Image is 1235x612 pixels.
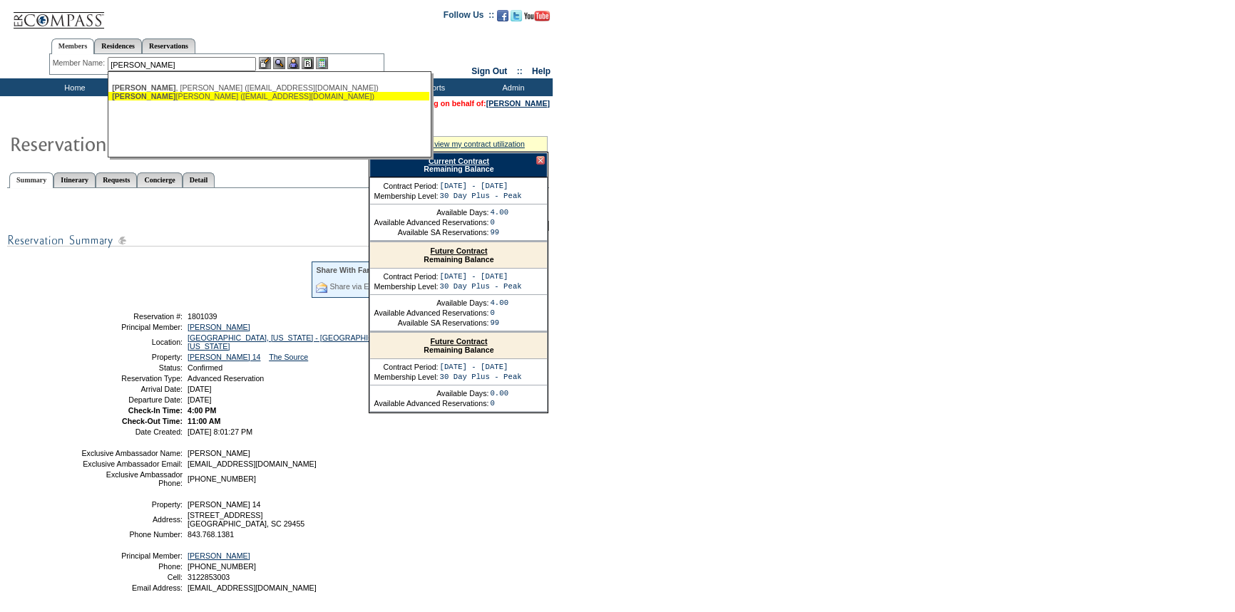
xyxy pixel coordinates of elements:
[81,551,183,560] td: Principal Member:
[431,247,488,255] a: Future Contract
[374,308,488,317] td: Available Advanced Reservations:
[81,323,183,331] td: Principal Member:
[122,417,183,425] strong: Check-Out Time:
[7,212,549,232] div: Reservation Action:
[440,373,522,381] td: 30 Day Plus - Peak
[440,192,522,200] td: 30 Day Plus - Peak
[81,353,183,361] td: Property:
[53,57,108,69] div: Member Name:
[374,399,488,408] td: Available Advanced Reservations:
[374,182,438,190] td: Contract Period:
[471,78,553,96] td: Admin
[96,172,137,187] a: Requests
[486,99,550,108] a: [PERSON_NAME]
[370,242,547,269] div: Remaining Balance
[490,228,508,237] td: 99
[188,474,256,483] span: [PHONE_NUMBER]
[188,363,222,372] span: Confirmed
[369,152,548,177] div: Remaining Balance
[444,9,494,26] td: Follow Us ::
[128,406,183,415] strong: Check-In Time:
[81,573,183,581] td: Cell:
[497,10,508,21] img: Become our fan on Facebook
[532,66,550,76] a: Help
[112,83,426,92] div: , [PERSON_NAME] ([EMAIL_ADDRESS][DOMAIN_NAME])
[269,353,308,361] a: The Source
[81,584,183,592] td: Email Address:
[316,266,427,274] div: Share With Family and Friends
[497,14,508,23] a: Become our fan on Facebook
[81,500,183,509] td: Property:
[112,92,426,100] div: [PERSON_NAME] ([EMAIL_ADDRESS][DOMAIN_NAME])
[81,530,183,539] td: Phone Number:
[94,38,142,53] a: Residences
[188,530,234,539] span: 843.768.1381
[374,208,488,217] td: Available Days:
[188,406,216,415] span: 4:00 PM
[374,389,488,398] td: Available Days:
[428,140,525,148] a: » view my contract utilization
[259,57,271,69] img: b_edit.gif
[188,573,230,581] span: 3122853003
[188,460,317,468] span: [EMAIL_ADDRESS][DOMAIN_NAME]
[9,129,294,157] img: Reservaton Summary
[81,395,183,404] td: Departure Date:
[137,172,182,187] a: Concierge
[517,66,523,76] span: ::
[302,57,314,69] img: Reservations
[490,218,508,227] td: 0
[112,83,175,92] span: [PERSON_NAME]
[81,374,183,383] td: Reservation Type:
[316,57,328,69] img: b_calculator.gif
[188,385,212,393] span: [DATE]
[81,460,183,468] td: Exclusive Ambassador Email:
[188,551,250,560] a: [PERSON_NAME]
[524,14,550,23] a: Subscribe to our YouTube Channel
[81,427,183,436] td: Date Created:
[188,374,264,383] span: Advanced Reservation
[81,363,183,372] td: Status:
[81,470,183,487] td: Exclusive Ambassador Phone:
[490,208,508,217] td: 4.00
[188,584,317,592] span: [EMAIL_ADDRESS][DOMAIN_NAME]
[188,427,252,436] span: [DATE] 8:01:27 PM
[511,10,522,21] img: Follow us on Twitter
[440,272,522,281] td: [DATE] - [DATE]
[188,562,256,571] span: [PHONE_NUMBER]
[440,282,522,291] td: 30 Day Plus - Peak
[188,312,217,321] span: 1801039
[188,449,250,457] span: [PERSON_NAME]
[81,385,183,393] td: Arrival Date:
[471,66,507,76] a: Sign Out
[32,78,114,96] td: Home
[431,337,488,346] a: Future Contract
[51,38,95,54] a: Members
[490,399,508,408] td: 0
[374,373,438,381] td: Membership Level:
[440,182,522,190] td: [DATE] - [DATE]
[374,299,488,307] td: Available Days:
[9,172,53,188] a: Summary
[81,312,183,321] td: Reservation #:
[374,318,488,327] td: Available SA Reservations:
[287,57,299,69] img: Impersonate
[81,511,183,528] td: Address:
[188,323,250,331] a: [PERSON_NAME]
[188,353,260,361] a: [PERSON_NAME] 14
[142,38,195,53] a: Reservations
[374,363,438,371] td: Contract Period:
[53,172,96,187] a: Itinerary
[440,363,522,371] td: [DATE] - [DATE]
[511,14,522,23] a: Follow us on Twitter
[188,500,260,509] span: [PERSON_NAME] 14
[490,389,508,398] td: 0.00
[188,395,212,404] span: [DATE]
[374,192,438,200] td: Membership Level:
[490,299,508,307] td: 4.00
[374,282,438,291] td: Membership Level:
[370,333,547,359] div: Remaining Balance
[183,172,215,187] a: Detail
[188,511,304,528] span: [STREET_ADDRESS] [GEOGRAPHIC_DATA], SC 29455
[374,218,488,227] td: Available Advanced Reservations:
[524,11,550,21] img: Subscribe to our YouTube Channel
